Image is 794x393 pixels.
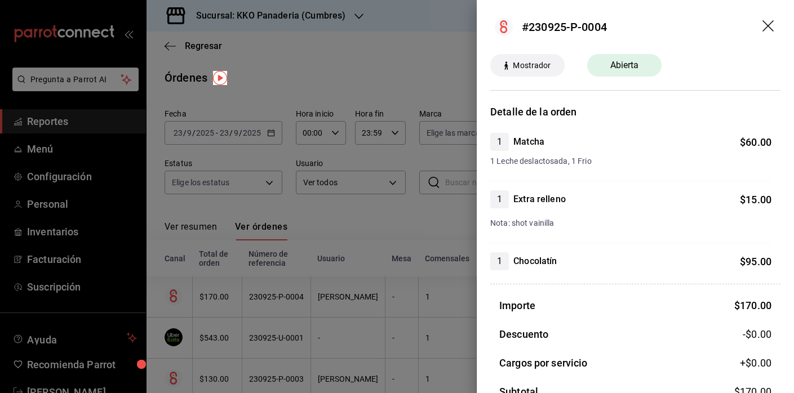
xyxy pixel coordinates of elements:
[743,327,771,342] span: -$0.00
[740,256,771,267] span: $ 95.00
[499,298,535,313] h3: Importe
[508,60,555,72] span: Mostrador
[762,20,776,34] button: drag
[740,136,771,148] span: $ 60.00
[513,193,566,206] h4: Extra relleno
[490,104,780,119] h3: Detalle de la orden
[213,71,227,85] img: Tooltip marker
[490,155,771,167] span: 1 Leche deslactosada, 1 Frio
[734,300,771,311] span: $ 170.00
[490,193,509,206] span: 1
[490,218,555,227] span: Nota: shot vainilla
[490,135,509,149] span: 1
[513,254,557,268] h4: Chocolatín
[740,194,771,206] span: $ 15.00
[740,355,771,370] span: +$ 0.00
[499,327,548,342] h3: Descuento
[604,59,646,72] span: Abierta
[499,355,588,370] h3: Cargos por servicio
[522,19,607,35] div: #230925-P-0004
[490,254,509,268] span: 1
[513,135,544,149] h4: Matcha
